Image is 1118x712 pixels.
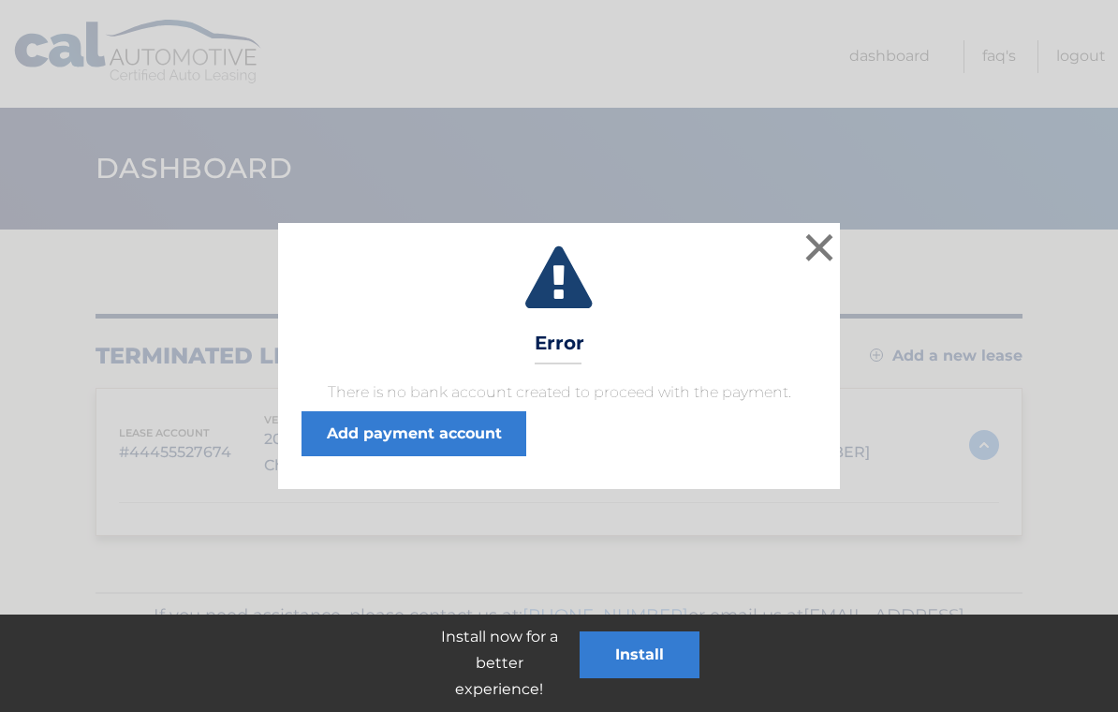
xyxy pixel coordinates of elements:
button: × [801,229,838,266]
p: There is no bank account created to proceed with the payment. [302,381,816,404]
h3: Error [535,332,584,364]
a: Add payment account [302,411,526,456]
button: Install [580,631,699,678]
p: Install now for a better experience! [419,624,580,703]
